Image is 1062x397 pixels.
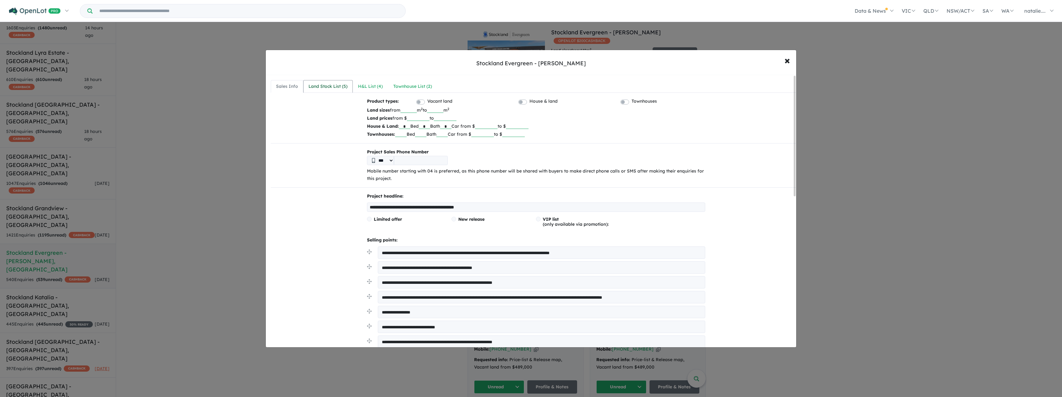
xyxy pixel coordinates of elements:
[367,123,399,129] b: House & Land:
[367,107,390,113] b: Land sizes
[367,98,399,106] b: Product types:
[476,59,586,67] div: Stockland Evergreen - [PERSON_NAME]
[427,98,452,105] label: Vacant land
[367,193,705,200] p: Project headline:
[632,98,657,105] label: Townhouses
[784,53,790,67] span: ×
[358,83,383,90] div: H&L List ( 4 )
[543,216,609,227] span: (only available via promotion):
[9,7,61,15] img: Openlot PRO Logo White
[367,122,705,130] p: Bed Bath Car from $ to $
[367,309,372,314] img: drag.svg
[458,216,485,222] span: New release
[367,148,705,156] b: Project Sales Phone Number
[1024,8,1046,14] span: natalie....
[367,115,392,121] b: Land prices
[367,130,705,138] p: Bed Bath Car from $ to $
[309,83,348,90] div: Land Stock List ( 5 )
[367,250,372,254] img: drag.svg
[529,98,558,105] label: House & land
[367,294,372,299] img: drag.svg
[447,107,449,111] sup: 2
[367,279,372,284] img: drag.svg
[543,216,559,222] span: VIP list
[367,264,372,269] img: drag.svg
[367,168,705,182] p: Mobile number starting with 04 is preferred, as this phone number will be shared with buyers to m...
[367,106,705,114] p: from m to m
[393,83,432,90] div: Townhouse List ( 2 )
[367,237,705,244] p: Selling points:
[421,107,423,111] sup: 2
[367,114,705,122] p: from $ to
[367,339,372,343] img: drag.svg
[367,131,395,137] b: Townhouses:
[374,216,402,222] span: Limited offer
[372,158,375,163] img: Phone icon
[94,4,404,18] input: Try estate name, suburb, builder or developer
[276,83,298,90] div: Sales Info
[367,324,372,328] img: drag.svg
